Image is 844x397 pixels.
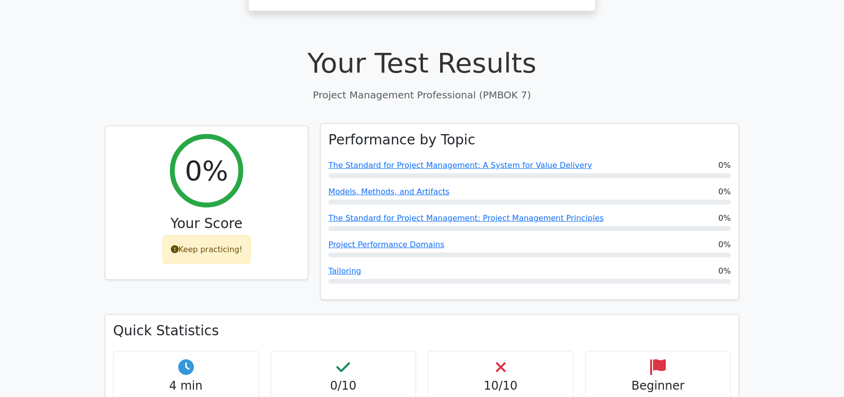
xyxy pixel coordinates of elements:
[113,215,300,232] h3: Your Score
[279,379,408,393] h4: 0/10
[328,161,592,170] a: The Standard for Project Management: A System for Value Delivery
[719,160,731,171] span: 0%
[328,132,475,148] h3: Performance by Topic
[594,379,723,393] h4: Beginner
[719,265,731,277] span: 0%
[328,213,604,223] a: The Standard for Project Management: Project Management Principles
[436,379,565,393] h4: 10/10
[185,154,229,187] h2: 0%
[113,323,731,339] h3: Quick Statistics
[328,240,445,249] a: Project Performance Domains
[163,235,251,264] div: Keep practicing!
[719,239,731,251] span: 0%
[121,379,251,393] h4: 4 min
[105,88,739,102] p: Project Management Professional (PMBOK 7)
[328,266,361,276] a: Tailoring
[719,186,731,198] span: 0%
[105,47,739,79] h1: Your Test Results
[719,212,731,224] span: 0%
[328,187,449,196] a: Models, Methods, and Artifacts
